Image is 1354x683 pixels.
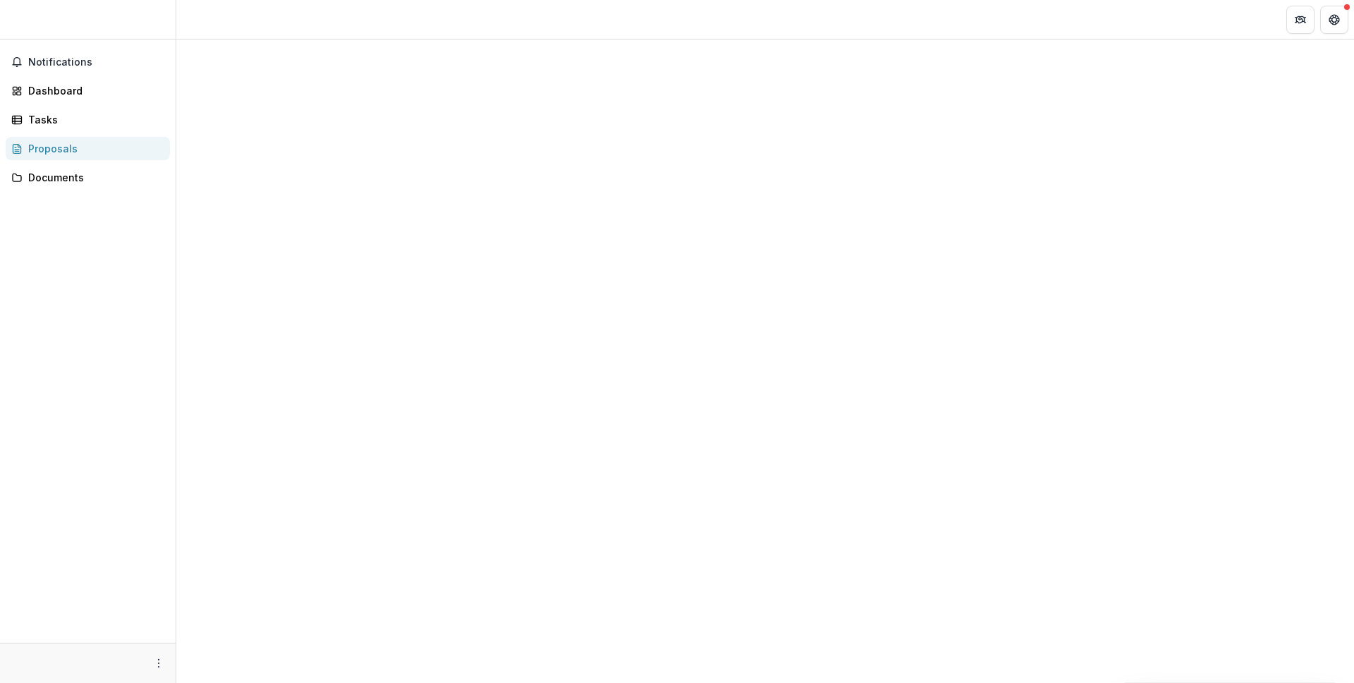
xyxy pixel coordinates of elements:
[28,83,159,98] div: Dashboard
[1320,6,1348,34] button: Get Help
[6,51,170,73] button: Notifications
[6,108,170,131] a: Tasks
[150,655,167,672] button: More
[6,79,170,102] a: Dashboard
[1286,6,1315,34] button: Partners
[28,170,159,185] div: Documents
[6,166,170,189] a: Documents
[28,141,159,156] div: Proposals
[6,137,170,160] a: Proposals
[28,112,159,127] div: Tasks
[28,56,164,68] span: Notifications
